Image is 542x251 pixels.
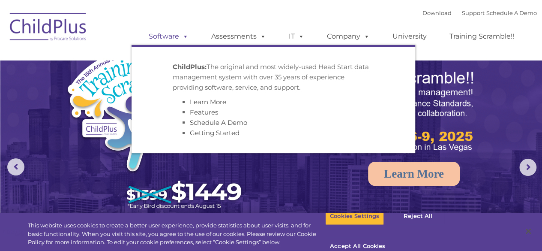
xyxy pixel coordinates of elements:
[384,28,435,45] a: University
[119,92,156,98] span: Phone number
[391,207,445,225] button: Reject All
[28,221,325,247] div: This website uses cookies to create a better user experience, provide statistics about user visit...
[6,7,91,50] img: ChildPlus by Procare Solutions
[190,98,226,106] a: Learn More
[462,9,485,16] a: Support
[441,28,523,45] a: Training Scramble!!
[519,222,538,241] button: Close
[173,62,374,93] p: The original and most widely-used Head Start data management system with over 35 years of experie...
[280,28,313,45] a: IT
[140,28,197,45] a: Software
[422,9,452,16] a: Download
[422,9,537,16] font: |
[190,118,247,127] a: Schedule A Demo
[368,162,460,186] a: Learn More
[318,28,378,45] a: Company
[203,28,275,45] a: Assessments
[486,9,537,16] a: Schedule A Demo
[190,108,218,116] a: Features
[325,207,384,225] button: Cookies Settings
[173,63,207,71] strong: ChildPlus:
[119,57,145,63] span: Last name
[190,129,240,137] a: Getting Started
